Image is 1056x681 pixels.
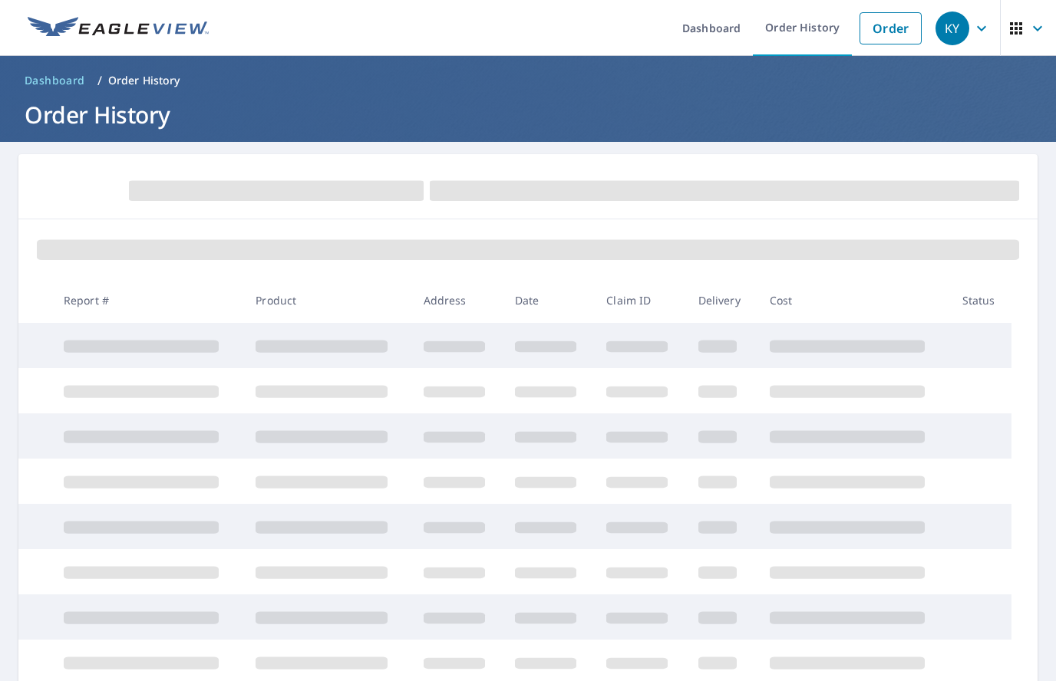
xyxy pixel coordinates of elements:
[594,278,685,323] th: Claim ID
[18,68,91,93] a: Dashboard
[860,12,922,44] a: Order
[686,278,757,323] th: Delivery
[243,278,411,323] th: Product
[411,278,503,323] th: Address
[18,99,1038,130] h1: Order History
[503,278,594,323] th: Date
[51,278,244,323] th: Report #
[25,73,85,88] span: Dashboard
[18,68,1038,93] nav: breadcrumb
[757,278,950,323] th: Cost
[936,12,969,45] div: KY
[97,71,102,90] li: /
[108,73,180,88] p: Order History
[28,17,209,40] img: EV Logo
[950,278,1011,323] th: Status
